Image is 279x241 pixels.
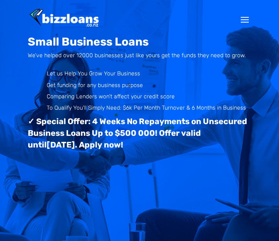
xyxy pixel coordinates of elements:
h3: ✓ Special Offer: 4 Weeks No Repayments on Unsecured Business Loans Up to $500 000! Offer valid un... [28,116,251,154]
span: Get funding for any business purpose [47,82,143,89]
h4: We’ve helped over 12000 businesses just like yours get the funds they need to grow. [28,52,251,64]
h1: Small Business Loans [28,36,251,52]
img: Bizzloans New Zealand [29,8,99,28]
span: To Qualify You'll Simply Need: $6k Per Month Turnover & 6 Months in Business [47,104,246,111]
span: Comparing Lenders won’t affect your credit score [47,93,175,100]
span: Let us Help You Grow Your Business [47,70,140,77]
span: [DATE] [47,140,75,150]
